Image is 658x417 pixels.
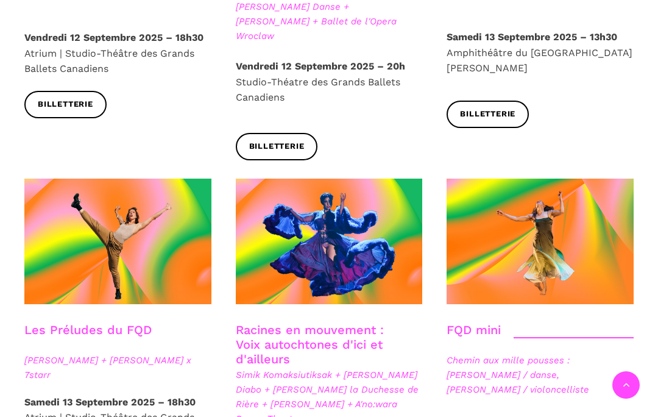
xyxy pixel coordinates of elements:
span: Billetterie [460,108,515,121]
a: Billetterie [447,101,529,128]
p: Atrium | Studio-Théâtre des Grands Ballets Canadiens [24,30,211,77]
a: Les Préludes du FQD [24,323,152,337]
span: Billetterie [249,140,305,153]
strong: Vendredi 12 Septembre 2025 – 18h30 [24,32,203,43]
strong: Samedi 13 Septembre 2025 – 13h30 [447,31,617,43]
strong: Vendredi 12 Septembre 2025 – 20h [236,60,405,72]
a: Racines en mouvement : Voix autochtones d'ici et d'ailleurs [236,323,384,366]
a: Billetterie [24,91,107,118]
span: Chemin aux mille pousses : [PERSON_NAME] / danse, [PERSON_NAME] / violoncelliste [447,353,634,397]
strong: Samedi 13 Septembre 2025 – 18h30 [24,396,196,408]
span: [PERSON_NAME] + [PERSON_NAME] x 7starr [24,353,211,382]
p: Studio-Théatre des Grands Ballets Canadiens [236,59,423,105]
span: Billetterie [38,98,93,111]
a: FQD mini [447,323,501,337]
p: Amphithéâtre du [GEOGRAPHIC_DATA][PERSON_NAME] [447,29,634,76]
a: Billetterie [236,133,318,160]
